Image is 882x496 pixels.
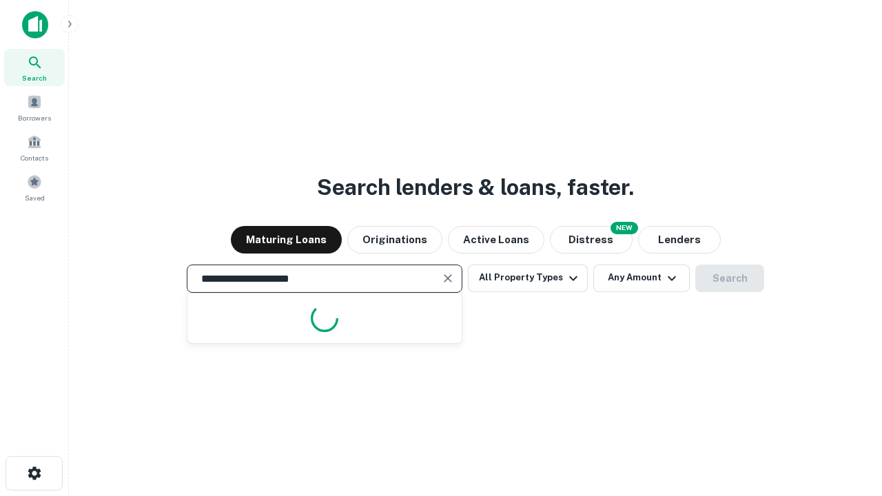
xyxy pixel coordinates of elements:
button: Active Loans [448,226,544,254]
img: capitalize-icon.png [22,11,48,39]
span: Search [22,72,47,83]
button: Search distressed loans with lien and other non-mortgage details. [550,226,633,254]
span: Borrowers [18,112,51,123]
button: All Property Types [468,265,588,292]
a: Search [4,49,65,86]
span: Contacts [21,152,48,163]
button: Clear [438,269,458,288]
span: Saved [25,192,45,203]
a: Contacts [4,129,65,166]
button: Maturing Loans [231,226,342,254]
a: Borrowers [4,89,65,126]
button: Originations [347,226,442,254]
button: Any Amount [593,265,690,292]
a: Saved [4,169,65,206]
iframe: Chat Widget [813,386,882,452]
div: NEW [611,222,638,234]
h3: Search lenders & loans, faster. [317,171,634,204]
button: Lenders [638,226,721,254]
